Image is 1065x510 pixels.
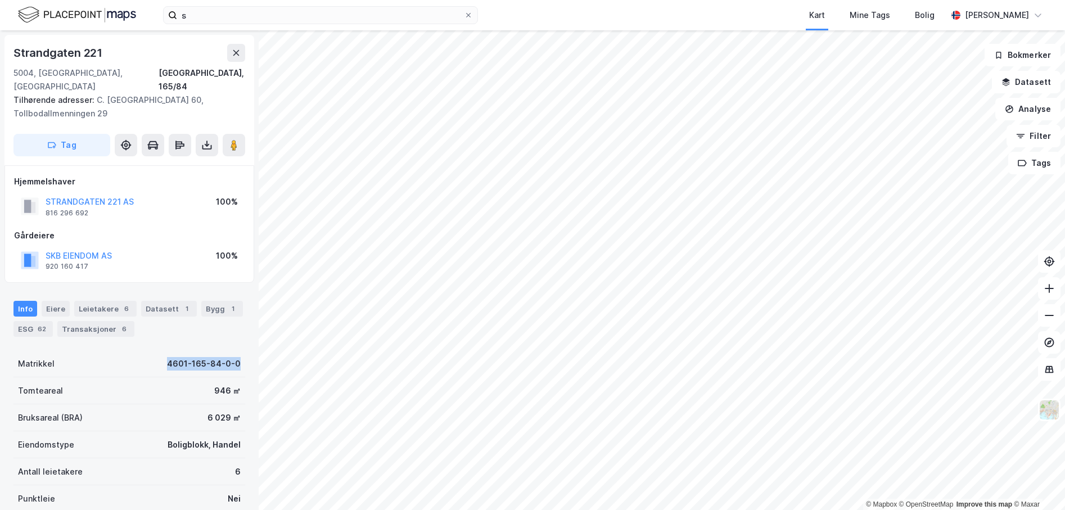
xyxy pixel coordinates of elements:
div: Nei [228,492,241,506]
div: 100% [216,195,238,209]
div: 920 160 417 [46,262,88,271]
a: Improve this map [956,500,1012,508]
div: 6 029 ㎡ [207,411,241,425]
div: 6 [121,303,132,314]
div: Transaksjoner [57,321,134,337]
div: Boligblokk, Handel [168,438,241,452]
button: Bokmerker [985,44,1061,66]
button: Filter [1007,125,1061,147]
div: 946 ㎡ [214,384,241,398]
div: Gårdeiere [14,229,245,242]
button: Datasett [992,71,1061,93]
div: Datasett [141,301,197,317]
a: Mapbox [866,500,897,508]
div: Leietakere [74,301,137,317]
div: Antall leietakere [18,465,83,479]
input: Søk på adresse, matrikkel, gårdeiere, leietakere eller personer [177,7,464,24]
a: OpenStreetMap [899,500,954,508]
iframe: Chat Widget [1009,456,1065,510]
div: Bruksareal (BRA) [18,411,83,425]
button: Analyse [995,98,1061,120]
div: 4601-165-84-0-0 [167,357,241,371]
div: 5004, [GEOGRAPHIC_DATA], [GEOGRAPHIC_DATA] [13,66,159,93]
div: Hjemmelshaver [14,175,245,188]
div: [GEOGRAPHIC_DATA], 165/84 [159,66,245,93]
div: Matrikkel [18,357,55,371]
div: Bygg [201,301,243,317]
div: 1 [181,303,192,314]
div: Kart [809,8,825,22]
div: 6 [119,323,130,335]
div: 62 [35,323,48,335]
div: Strandgaten 221 [13,44,105,62]
img: logo.f888ab2527a4732fd821a326f86c7f29.svg [18,5,136,25]
div: 816 296 692 [46,209,88,218]
div: Punktleie [18,492,55,506]
div: Eiere [42,301,70,317]
div: Tomteareal [18,384,63,398]
div: Bolig [915,8,935,22]
div: ESG [13,321,53,337]
div: 1 [227,303,238,314]
div: [PERSON_NAME] [965,8,1029,22]
div: Info [13,301,37,317]
button: Tags [1008,152,1061,174]
div: Mine Tags [850,8,890,22]
button: Tag [13,134,110,156]
div: 100% [216,249,238,263]
img: Z [1039,399,1060,421]
span: Tilhørende adresser: [13,95,97,105]
div: C. [GEOGRAPHIC_DATA] 60, Tollbodallmenningen 29 [13,93,236,120]
div: Eiendomstype [18,438,74,452]
div: 6 [235,465,241,479]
